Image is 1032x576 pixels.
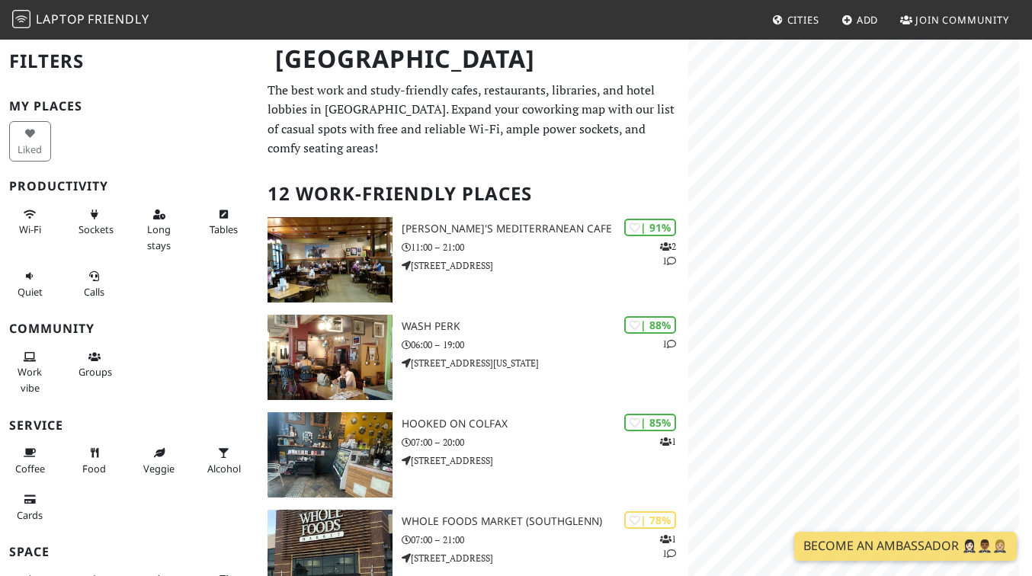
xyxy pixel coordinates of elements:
p: [STREET_ADDRESS] [402,551,688,565]
span: Coffee [15,462,45,475]
p: 2 1 [660,239,676,268]
span: Food [82,462,106,475]
span: Join Community [915,13,1009,27]
span: Video/audio calls [84,285,104,299]
span: Laptop [36,11,85,27]
p: 11:00 – 21:00 [402,240,688,254]
p: 07:00 – 21:00 [402,533,688,547]
span: Alcohol [207,462,241,475]
img: Hooked on Colfax [268,412,393,498]
h2: 12 Work-Friendly Places [268,171,679,217]
span: Power sockets [79,222,114,236]
button: Long stays [138,202,180,258]
a: Hooked on Colfax | 85% 1 Hooked on Colfax 07:00 – 20:00 [STREET_ADDRESS] [258,412,688,498]
a: LaptopFriendly LaptopFriendly [12,7,149,34]
a: Cities [766,6,825,34]
img: Taziki's Mediterranean Cafe [268,217,393,302]
h3: Whole Foods Market (SouthGlenn) [402,515,688,528]
span: Work-friendly tables [210,222,238,236]
button: Work vibe [9,344,51,400]
a: Wash Perk | 88% 1 Wash Perk 06:00 – 19:00 [STREET_ADDRESS][US_STATE] [258,315,688,400]
h3: Wash Perk [402,320,688,333]
span: Long stays [147,222,171,251]
span: Credit cards [17,508,43,522]
span: Friendly [88,11,149,27]
p: [STREET_ADDRESS] [402,453,688,468]
h2: Filters [9,38,249,85]
button: Veggie [138,440,180,481]
span: Stable Wi-Fi [19,222,41,236]
button: Quiet [9,264,51,304]
a: Join Community [894,6,1015,34]
button: Alcohol [203,440,245,481]
p: 06:00 – 19:00 [402,338,688,352]
button: Groups [74,344,116,385]
h1: [GEOGRAPHIC_DATA] [263,38,685,80]
div: | 91% [624,219,676,236]
p: 07:00 – 20:00 [402,435,688,450]
a: Add [835,6,885,34]
button: Tables [203,202,245,242]
div: | 85% [624,414,676,431]
p: 1 [662,337,676,351]
p: The best work and study-friendly cafes, restaurants, libraries, and hotel lobbies in [GEOGRAPHIC_... [268,81,679,158]
p: [STREET_ADDRESS] [402,258,688,273]
span: Group tables [79,365,112,379]
button: Coffee [9,440,51,481]
img: LaptopFriendly [12,10,30,28]
button: Wi-Fi [9,202,51,242]
h3: Productivity [9,179,249,194]
p: 1 [660,434,676,449]
p: 1 1 [660,532,676,561]
a: Taziki's Mediterranean Cafe | 91% 21 [PERSON_NAME]'s Mediterranean Cafe 11:00 – 21:00 [STREET_ADD... [258,217,688,302]
button: Food [74,440,116,481]
span: People working [18,365,42,394]
span: Cities [787,13,819,27]
button: Cards [9,487,51,527]
span: Veggie [143,462,175,475]
img: Wash Perk [268,315,393,400]
h3: Service [9,418,249,433]
span: Quiet [18,285,43,299]
h3: Space [9,545,249,559]
h3: Hooked on Colfax [402,418,688,430]
div: | 78% [624,511,676,529]
button: Calls [74,264,116,304]
button: Sockets [74,202,116,242]
div: | 88% [624,316,676,334]
span: Add [857,13,879,27]
h3: Community [9,322,249,336]
h3: My Places [9,99,249,114]
a: Become an Ambassador 🤵🏻‍♀️🤵🏾‍♂️🤵🏼‍♀️ [794,532,1017,561]
p: [STREET_ADDRESS][US_STATE] [402,356,688,370]
h3: [PERSON_NAME]'s Mediterranean Cafe [402,222,688,235]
